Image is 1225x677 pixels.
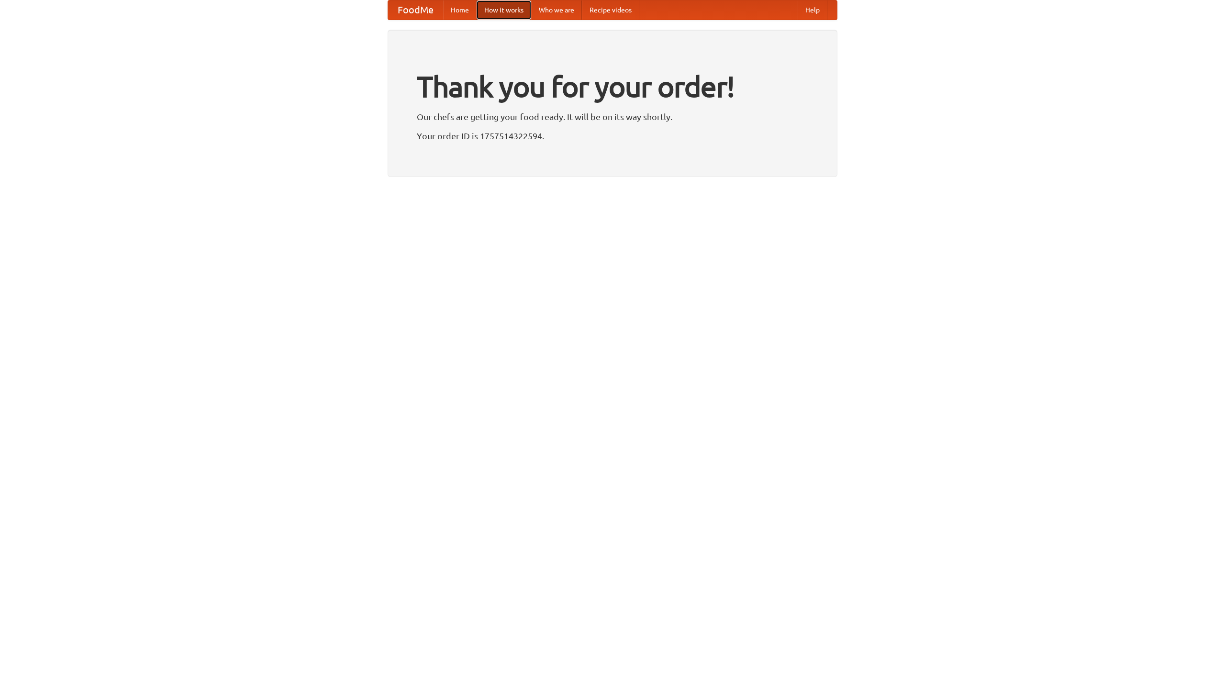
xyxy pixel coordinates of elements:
[417,64,808,110] h1: Thank you for your order!
[531,0,582,20] a: Who we are
[417,129,808,143] p: Your order ID is 1757514322594.
[443,0,477,20] a: Home
[477,0,531,20] a: How it works
[388,0,443,20] a: FoodMe
[417,110,808,124] p: Our chefs are getting your food ready. It will be on its way shortly.
[798,0,827,20] a: Help
[582,0,639,20] a: Recipe videos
